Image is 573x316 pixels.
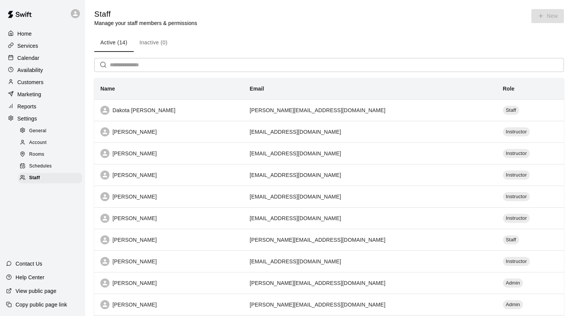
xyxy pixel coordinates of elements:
[6,77,79,88] a: Customers
[29,163,52,170] span: Schedules
[100,278,237,288] div: [PERSON_NAME]
[17,78,44,86] p: Customers
[531,9,564,27] span: You don't have the permission to add staff
[18,126,82,136] div: General
[503,171,530,180] div: Instructor
[16,287,56,295] p: View public page
[244,142,496,164] td: [EMAIL_ADDRESS][DOMAIN_NAME]
[29,174,40,182] span: Staff
[18,149,85,161] a: Rooms
[503,106,519,115] div: Staff
[94,34,133,52] button: Active (14)
[244,121,496,142] td: [EMAIL_ADDRESS][DOMAIN_NAME]
[503,149,530,158] div: Instructor
[503,150,530,157] span: Instructor
[17,91,41,98] p: Marketing
[94,9,197,19] h5: Staff
[503,193,530,200] span: Instructor
[100,106,237,115] div: Dakota [PERSON_NAME]
[133,34,173,52] button: Inactive (0)
[503,172,530,179] span: Instructor
[100,257,237,266] div: [PERSON_NAME]
[503,235,519,244] div: Staff
[503,127,530,136] div: Instructor
[100,300,237,309] div: [PERSON_NAME]
[17,115,37,122] p: Settings
[17,42,38,50] p: Services
[503,278,523,288] div: Admin
[244,229,496,250] td: [PERSON_NAME][EMAIL_ADDRESS][DOMAIN_NAME]
[18,138,82,148] div: Account
[18,173,82,183] div: Staff
[503,257,530,266] div: Instructor
[6,28,79,39] a: Home
[94,19,197,27] p: Manage your staff members & permissions
[16,274,44,281] p: Help Center
[6,64,79,76] a: Availability
[17,103,36,110] p: Reports
[17,54,39,62] p: Calendar
[17,30,32,38] p: Home
[503,258,530,265] span: Instructor
[18,161,82,172] div: Schedules
[503,215,530,222] span: Instructor
[16,301,67,308] p: Copy public page link
[503,301,523,308] span: Admin
[29,151,44,158] span: Rooms
[29,139,47,147] span: Account
[503,300,523,309] div: Admin
[503,107,519,114] span: Staff
[100,214,237,223] div: [PERSON_NAME]
[100,86,115,92] b: Name
[18,172,85,184] a: Staff
[250,86,264,92] b: Email
[244,164,496,186] td: [EMAIL_ADDRESS][DOMAIN_NAME]
[6,40,79,52] a: Services
[18,149,82,160] div: Rooms
[244,207,496,229] td: [EMAIL_ADDRESS][DOMAIN_NAME]
[6,113,79,124] a: Settings
[503,128,530,136] span: Instructor
[503,86,515,92] b: Role
[18,125,85,137] a: General
[6,101,79,112] a: Reports
[100,149,237,158] div: [PERSON_NAME]
[16,260,42,268] p: Contact Us
[244,294,496,315] td: [PERSON_NAME][EMAIL_ADDRESS][DOMAIN_NAME]
[100,235,237,244] div: [PERSON_NAME]
[244,272,496,294] td: [PERSON_NAME][EMAIL_ADDRESS][DOMAIN_NAME]
[100,192,237,201] div: [PERSON_NAME]
[503,236,519,244] span: Staff
[6,52,79,64] a: Calendar
[18,137,85,149] a: Account
[244,186,496,207] td: [EMAIL_ADDRESS][DOMAIN_NAME]
[29,127,47,135] span: General
[100,127,237,136] div: [PERSON_NAME]
[17,66,43,74] p: Availability
[244,250,496,272] td: [EMAIL_ADDRESS][DOMAIN_NAME]
[18,161,85,172] a: Schedules
[503,192,530,201] div: Instructor
[100,171,237,180] div: [PERSON_NAME]
[503,280,523,287] span: Admin
[6,89,79,100] a: Marketing
[503,214,530,223] div: Instructor
[244,99,496,121] td: [PERSON_NAME][EMAIL_ADDRESS][DOMAIN_NAME]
